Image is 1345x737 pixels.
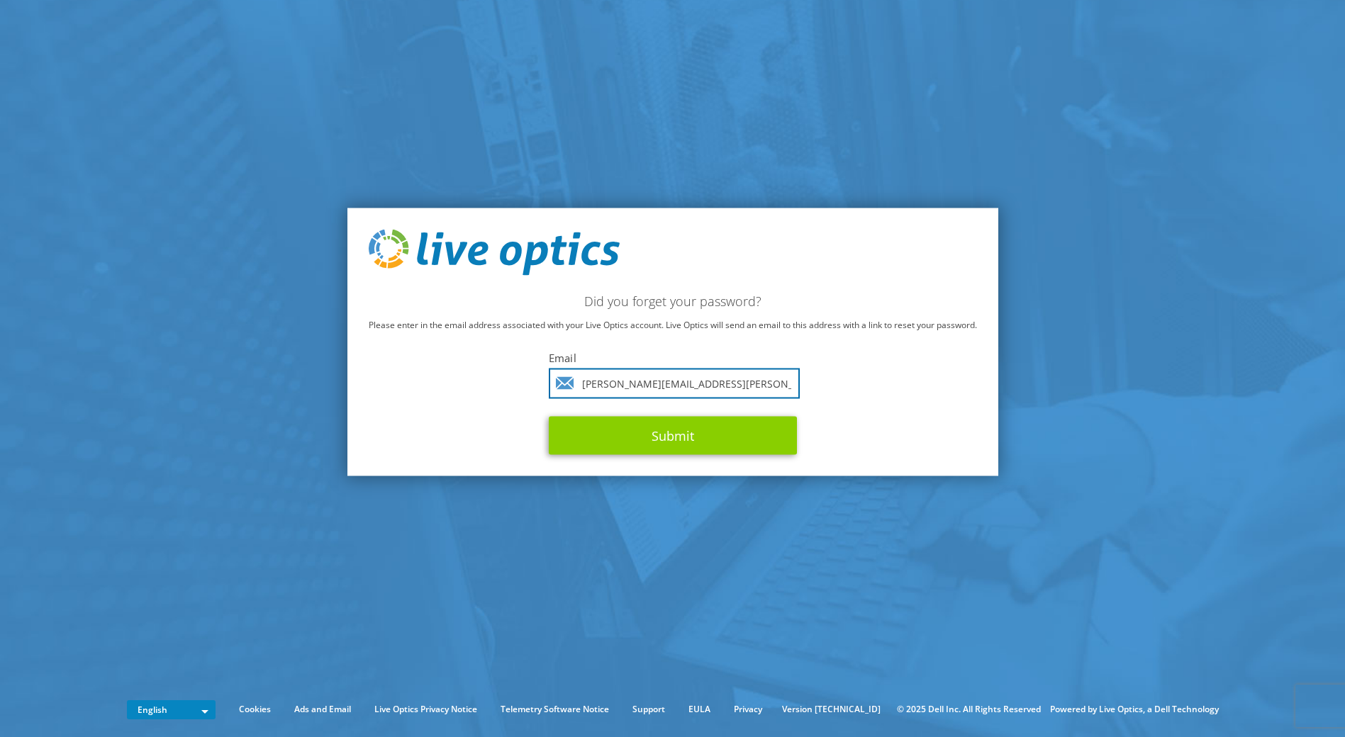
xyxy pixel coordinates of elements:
li: Powered by Live Optics, a Dell Technology [1050,702,1219,717]
a: EULA [678,702,721,717]
img: live_optics_svg.svg [369,229,620,276]
button: Submit [549,417,797,455]
a: Telemetry Software Notice [490,702,620,717]
a: Live Optics Privacy Notice [364,702,488,717]
a: Support [622,702,676,717]
a: Privacy [723,702,773,717]
p: Please enter in the email address associated with your Live Optics account. Live Optics will send... [369,317,977,333]
li: © 2025 Dell Inc. All Rights Reserved [890,702,1048,717]
li: Version [TECHNICAL_ID] [775,702,888,717]
label: Email [549,351,797,365]
a: Cookies [228,702,281,717]
a: Ads and Email [284,702,362,717]
h2: Did you forget your password? [369,293,977,309]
